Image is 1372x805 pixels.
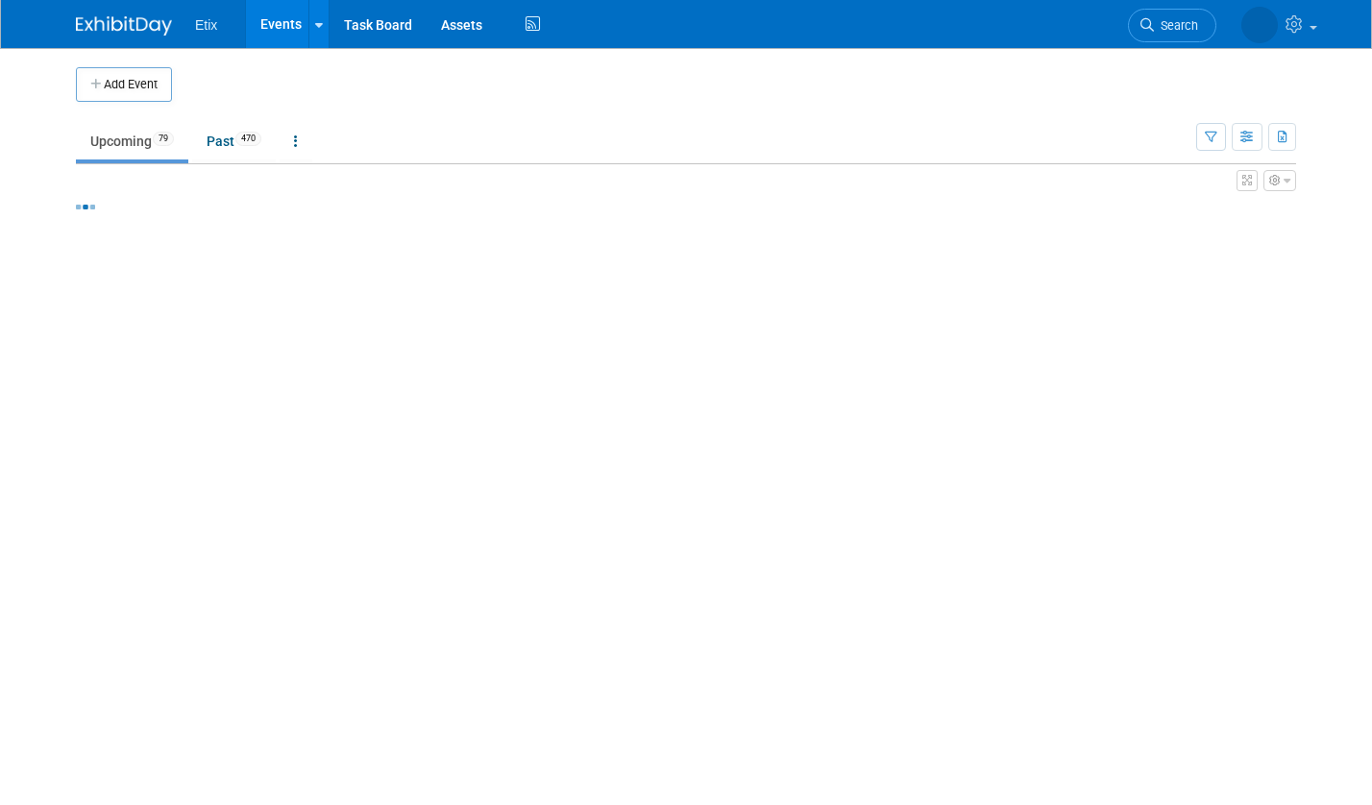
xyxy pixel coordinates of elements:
span: 79 [153,132,174,146]
span: Etix [195,17,217,33]
button: Add Event [76,67,172,102]
span: Search [1154,18,1198,33]
img: Wendy Beasley [1241,7,1278,43]
a: Past470 [192,123,276,159]
a: Search [1128,9,1216,42]
img: loading... [76,205,95,209]
a: Upcoming79 [76,123,188,159]
img: ExhibitDay [76,16,172,36]
span: 470 [235,132,261,146]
